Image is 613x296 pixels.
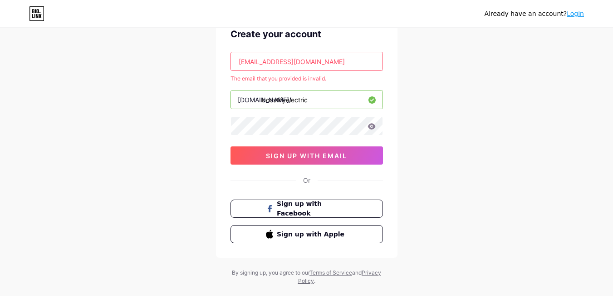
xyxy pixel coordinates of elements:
[277,230,347,239] span: Sign up with Apple
[303,176,310,185] div: Or
[230,200,383,218] button: Sign up with Facebook
[230,27,383,41] div: Create your account
[238,95,291,105] div: [DOMAIN_NAME]/
[230,75,383,83] div: The email that you provided is invalid.
[230,225,383,243] button: Sign up with Apple
[231,90,383,109] input: username
[231,52,383,70] input: Email
[567,10,584,17] a: Login
[277,199,347,218] span: Sign up with Facebook
[230,146,383,165] button: sign up with email
[266,152,347,160] span: sign up with email
[230,269,384,285] div: By signing up, you agree to our and .
[485,9,584,19] div: Already have an account?
[309,269,352,276] a: Terms of Service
